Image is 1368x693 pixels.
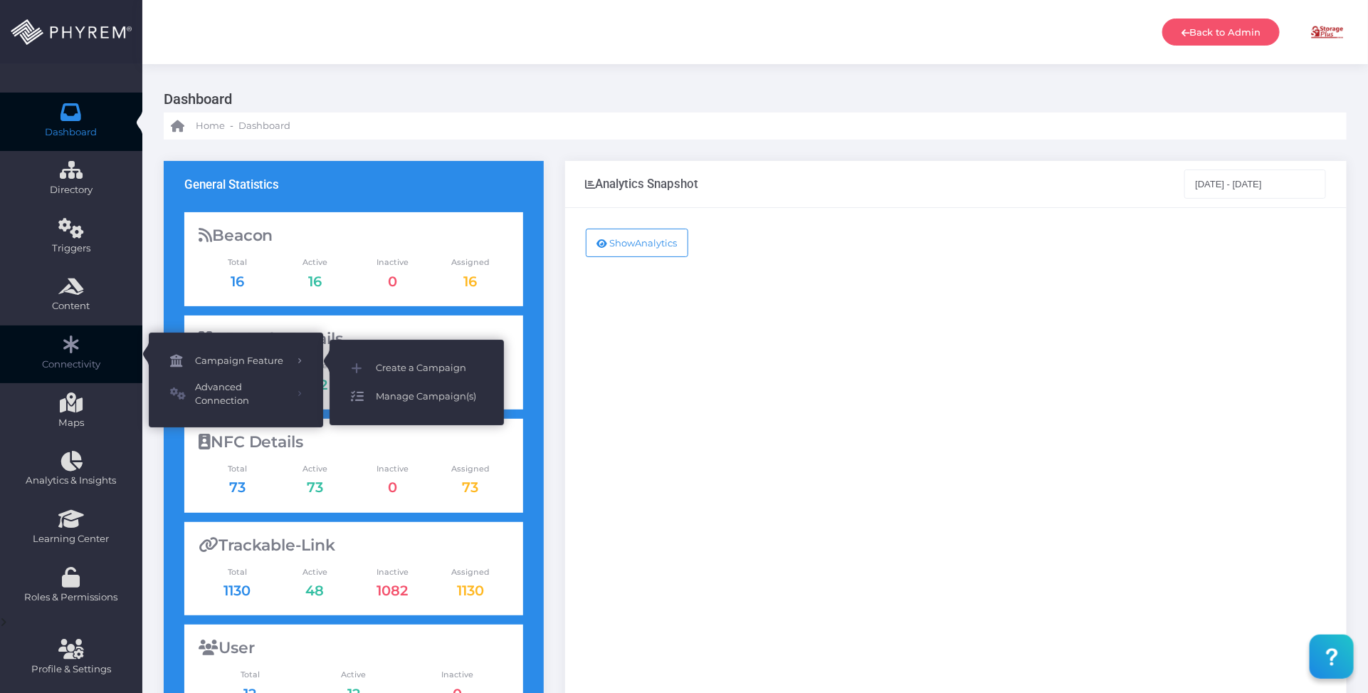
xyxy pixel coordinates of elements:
div: Analytics Snapshot [586,177,699,191]
a: 73 [307,479,323,496]
div: QR-Code Details [199,330,510,348]
a: 1130 [223,582,251,599]
span: Analytics & Insights [9,474,133,488]
span: Show [610,237,636,249]
a: 16 [231,273,244,290]
div: NFC Details [199,433,510,452]
span: Total [199,256,276,269]
span: Roles & Permissions [9,590,133,605]
a: 16 [463,273,477,290]
h3: General Statistics [184,177,280,192]
span: Active [276,566,354,578]
div: User [199,639,510,657]
a: Manage Campaign(s) [330,382,504,411]
a: Home [171,113,225,140]
span: Learning Center [9,532,133,546]
span: Directory [9,183,133,197]
a: Campaign Feature [149,347,323,375]
a: 73 [462,479,478,496]
span: Content [9,299,133,313]
span: Assigned [431,566,509,578]
span: Inactive [354,256,431,269]
div: Beacon [199,226,510,245]
a: Dashboard [238,113,290,140]
a: Back to Admin [1162,19,1280,46]
span: Home [196,119,225,133]
span: Maps [58,416,84,430]
span: Total [199,669,302,681]
a: 16 [308,273,322,290]
a: 1130 [457,582,484,599]
div: Trackable-Link [199,536,510,555]
input: Select Date Range [1184,170,1327,198]
span: Total [199,566,276,578]
span: Inactive [354,566,431,578]
span: Active [276,256,354,269]
a: 1082 [377,582,409,599]
span: Inactive [354,463,431,475]
li: - [228,119,236,133]
a: 0 [388,479,397,496]
span: Total [199,463,276,475]
span: Assigned [431,256,509,269]
span: Triggers [9,241,133,256]
a: Advanced Connection [149,375,323,413]
span: Active [276,463,354,475]
span: Dashboard [46,125,98,140]
h3: Dashboard [164,85,1336,113]
span: Advanced Connection [195,380,288,408]
span: Inactive [406,669,510,681]
button: ShowAnalytics [586,229,689,257]
span: Active [302,669,406,681]
a: 73 [229,479,246,496]
span: Connectivity [9,358,133,372]
a: Create a Campaign [330,354,504,382]
span: Campaign Feature [195,352,288,370]
span: Create a Campaign [376,359,483,377]
span: Manage Campaign(s) [376,387,483,406]
a: 48 [305,582,324,599]
span: Dashboard [238,119,290,133]
a: 0 [388,273,397,290]
span: Profile & Settings [31,662,111,677]
span: Assigned [431,463,509,475]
